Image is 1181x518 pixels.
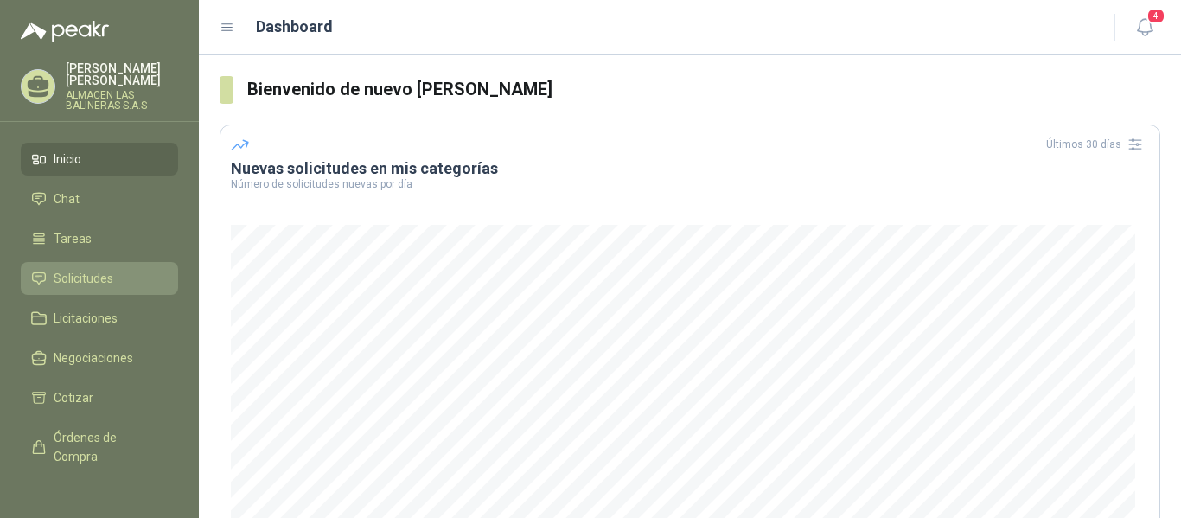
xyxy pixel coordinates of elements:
[21,182,178,215] a: Chat
[21,421,178,473] a: Órdenes de Compra
[1046,131,1149,158] div: Últimos 30 días
[54,309,118,328] span: Licitaciones
[66,62,178,86] p: [PERSON_NAME] [PERSON_NAME]
[66,90,178,111] p: ALMACEN LAS BALINERAS S.A.S
[54,428,162,466] span: Órdenes de Compra
[21,302,178,335] a: Licitaciones
[54,189,80,208] span: Chat
[1129,12,1160,43] button: 4
[21,222,178,255] a: Tareas
[54,269,113,288] span: Solicitudes
[21,342,178,374] a: Negociaciones
[54,349,133,368] span: Negociaciones
[54,150,81,169] span: Inicio
[231,158,1149,179] h3: Nuevas solicitudes en mis categorías
[54,388,93,407] span: Cotizar
[231,179,1149,189] p: Número de solicitudes nuevas por día
[1146,8,1165,24] span: 4
[256,15,333,39] h1: Dashboard
[21,262,178,295] a: Solicitudes
[54,229,92,248] span: Tareas
[21,143,178,176] a: Inicio
[21,381,178,414] a: Cotizar
[247,76,1160,103] h3: Bienvenido de nuevo [PERSON_NAME]
[21,21,109,42] img: Logo peakr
